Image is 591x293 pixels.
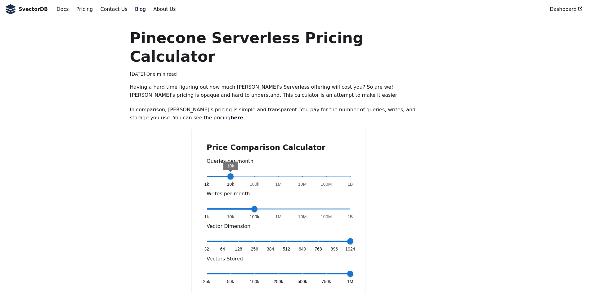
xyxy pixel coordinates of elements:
[283,246,290,252] span: 512
[207,143,350,152] h2: Price Comparison Calculator
[227,163,234,168] span: 10k
[274,278,283,285] span: 250k
[203,278,210,285] span: 25k
[130,83,427,100] p: Having a hard time figuring out how much [PERSON_NAME]'s Serverless offering will cost you? So ar...
[227,181,234,187] span: 10k
[204,181,209,187] span: 1k
[204,246,209,252] span: 32
[207,222,350,230] p: Vector Dimension
[5,4,48,14] a: SvectorDB LogoSvectorDB
[5,4,16,14] img: SvectorDB Logo
[150,4,179,15] a: About Us
[321,214,332,220] span: 100M
[53,4,72,15] a: Docs
[250,278,259,285] span: 100k
[19,5,48,13] b: SvectorDB
[130,29,427,66] h1: Pinecone Serverless Pricing Calculator
[347,278,353,285] span: 1M
[227,278,234,285] span: 50k
[275,181,282,187] span: 1M
[207,255,350,263] p: Vectors Stored
[347,214,353,220] span: 1B
[299,246,306,252] span: 640
[315,246,322,252] span: 768
[231,115,243,121] a: here
[227,214,234,220] span: 10k
[331,246,338,252] span: 896
[130,106,427,122] p: In comparison, [PERSON_NAME]'s pricing is simple and transparent. You pay for the number of queri...
[96,4,131,15] a: Contact Us
[204,214,209,220] span: 1k
[345,246,355,252] span: 1024
[275,214,282,220] span: 1M
[298,181,307,187] span: 10M
[546,4,586,15] a: Dashboard
[321,278,331,285] span: 750k
[207,190,350,198] p: Writes per month
[130,71,427,78] div: · One min read
[321,181,332,187] span: 100M
[220,246,225,252] span: 64
[73,4,97,15] a: Pricing
[298,214,307,220] span: 10M
[131,4,150,15] a: Blog
[347,181,353,187] span: 1B
[267,246,274,252] span: 384
[251,246,258,252] span: 256
[250,214,259,220] span: 100k
[235,246,242,252] span: 128
[250,181,259,187] span: 100k
[207,157,350,165] p: Queries per month
[298,278,307,285] span: 500k
[130,72,145,77] time: [DATE]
